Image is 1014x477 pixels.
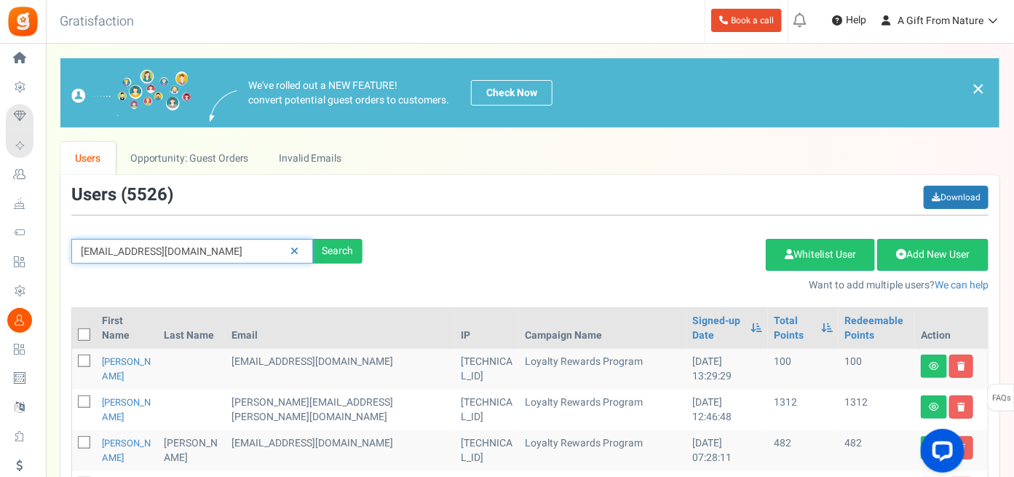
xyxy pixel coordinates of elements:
span: FAQs [991,385,1011,412]
td: RETAIL [226,390,455,430]
a: [PERSON_NAME] [102,395,151,424]
i: Delete user [957,403,965,411]
input: Search by email or name [71,239,313,264]
td: [TECHNICAL_ID] [455,430,519,471]
th: IP [455,308,519,349]
a: Total Points [774,314,814,343]
a: Help [826,9,872,32]
td: [PERSON_NAME] [159,430,226,471]
a: Opportunity: Guest Orders [116,142,264,175]
h3: Gratisfaction [44,7,150,36]
a: Whitelist User [766,239,875,271]
a: Invalid Emails [264,142,357,175]
td: [DATE] 13:29:29 [686,349,768,390]
td: [DATE] 12:46:48 [686,390,768,430]
a: × [972,80,985,98]
td: RETAIL [226,349,455,390]
a: Add New User [877,239,989,271]
a: Reset [283,239,306,264]
a: Download [924,186,989,209]
a: Redeemable Points [844,314,909,343]
p: We've rolled out a NEW FEATURE! convert potential guest orders to customers. [248,79,449,108]
a: Book a call [711,9,782,32]
th: First Name [96,308,159,349]
td: Loyalty Rewards Program [519,390,686,430]
img: images [210,90,237,122]
i: View details [929,403,939,411]
img: Gratisfaction [7,5,39,38]
td: 100 [768,349,839,390]
i: Delete user [957,362,965,371]
a: We can help [935,277,989,293]
td: Loyalty Rewards Program [519,430,686,471]
a: Users [60,142,116,175]
a: Signed-up Date [692,314,743,343]
td: Loyalty Rewards Program [519,349,686,390]
td: [DATE] 07:28:11 [686,430,768,471]
td: 1312 [768,390,839,430]
span: 5526 [127,182,167,208]
th: Campaign Name [519,308,686,349]
span: Help [842,13,866,28]
td: 1312 [839,390,915,430]
th: Email [226,308,455,349]
span: A Gift From Nature [898,13,983,28]
td: 100 [839,349,915,390]
a: [PERSON_NAME] [102,436,151,465]
h3: Users ( ) [71,186,173,205]
td: RETAIL [226,430,455,471]
th: Last Name [159,308,226,349]
i: View details [929,362,939,371]
a: Check Now [471,80,552,106]
img: images [71,69,191,117]
th: Action [915,308,988,349]
td: [TECHNICAL_ID] [455,349,519,390]
td: 482 [839,430,915,471]
p: Want to add multiple users? [384,278,989,293]
td: [TECHNICAL_ID] [455,390,519,430]
td: 482 [768,430,839,471]
a: [PERSON_NAME] [102,355,151,383]
div: Search [313,239,363,264]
